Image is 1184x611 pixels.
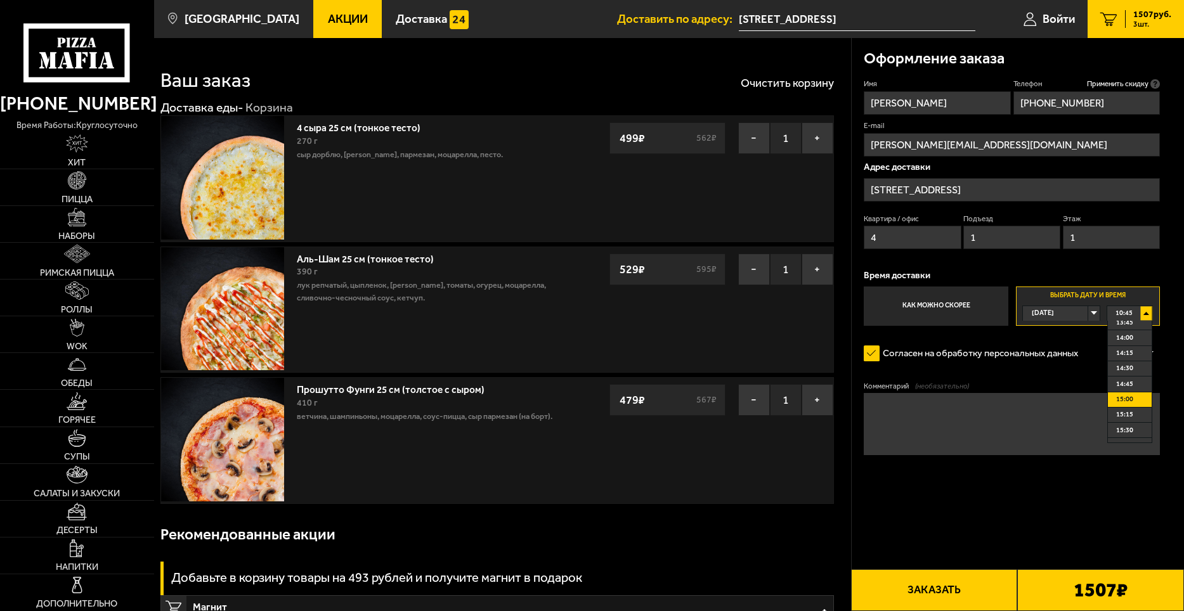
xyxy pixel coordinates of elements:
[297,136,318,146] span: 270 г
[160,100,244,115] a: Доставка еды-
[741,77,834,89] button: Очистить корзину
[396,13,447,25] span: Доставка
[802,122,833,154] button: +
[1116,306,1133,320] span: 10:45
[1116,408,1133,421] span: 15:15
[160,70,250,90] h1: Ваш заказ
[67,342,88,351] span: WOK
[616,388,648,412] strong: 479 ₽
[1063,214,1160,224] label: Этаж
[864,120,1160,131] label: E-mail
[64,452,90,461] span: Супы
[1013,79,1160,89] label: Телефон
[297,249,446,265] a: Аль-Шам 25 см (тонкое тесто)
[864,51,1005,66] h3: Оформление заказа
[864,271,1160,280] p: Время доставки
[297,118,433,134] a: 4 сыра 25 см (тонкое тесто)
[61,378,93,387] span: Обеды
[245,100,293,115] div: Корзина
[864,286,1008,326] label: Как можно скорее
[694,134,719,143] s: 562 ₽
[1116,439,1133,453] span: 15:45
[694,396,719,404] s: 567 ₽
[1074,580,1128,600] b: 1507 ₽
[617,13,739,25] span: Доставить по адресу:
[58,415,96,424] span: Горячее
[1116,361,1133,375] span: 14:30
[851,569,1018,611] button: Заказать
[770,254,802,285] span: 1
[1016,286,1161,326] label: Выбрать дату и время
[864,79,1010,89] label: Имя
[34,489,120,498] span: Салаты и закуски
[328,13,368,25] span: Акции
[61,305,93,314] span: Роллы
[62,195,93,203] span: Пицца
[864,162,1160,172] p: Адрес доставки
[1116,316,1133,330] span: 13:45
[58,231,95,240] span: Наборы
[36,599,117,608] span: Дополнительно
[1116,392,1133,406] span: 15:00
[770,384,802,416] span: 1
[802,254,833,285] button: +
[616,126,648,150] strong: 499 ₽
[1116,423,1133,437] span: 15:30
[738,122,770,154] button: −
[738,384,770,416] button: −
[297,380,497,396] a: Прошутто Фунги 25 см (толстое с сыром)
[297,279,571,304] p: лук репчатый, цыпленок, [PERSON_NAME], томаты, огурец, моцарелла, сливочно-чесночный соус, кетчуп.
[1116,346,1133,360] span: 14:15
[40,268,114,277] span: Римская пицца
[297,410,571,422] p: ветчина, шампиньоны, моцарелла, соус-пицца, сыр пармезан (на борт).
[864,91,1010,115] input: Имя
[1133,10,1171,19] span: 1507 руб.
[963,214,1060,224] label: Подъезд
[864,341,1090,366] label: Согласен на обработку персональных данных
[915,381,969,391] span: (необязательно)
[56,525,98,534] span: Десерты
[185,13,299,25] span: [GEOGRAPHIC_DATA]
[802,384,833,416] button: +
[864,133,1160,157] input: @
[738,254,770,285] button: −
[297,266,318,277] span: 390 г
[1133,20,1171,28] span: 3 шт.
[1087,79,1148,89] span: Применить скидку
[864,381,1160,391] label: Комментарий
[770,122,802,154] span: 1
[68,158,86,167] span: Хит
[56,562,98,571] span: Напитки
[1116,331,1133,345] span: 14:00
[1043,13,1075,25] span: Войти
[1013,91,1160,115] input: +7 (
[297,397,318,408] span: 410 г
[171,571,582,584] h3: Добавьте в корзину товары на 493 рублей и получите магнит в подарок
[160,527,335,542] h3: Рекомендованные акции
[739,8,975,31] input: Ваш адрес доставки
[297,148,571,160] p: сыр дорблю, [PERSON_NAME], пармезан, моцарелла, песто.
[864,214,961,224] label: Квартира / офис
[1032,306,1054,320] span: [DATE]
[450,10,468,29] img: 15daf4d41897b9f0e9f617042186c801.svg
[1116,377,1133,391] span: 14:45
[694,265,719,274] s: 595 ₽
[616,257,648,281] strong: 529 ₽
